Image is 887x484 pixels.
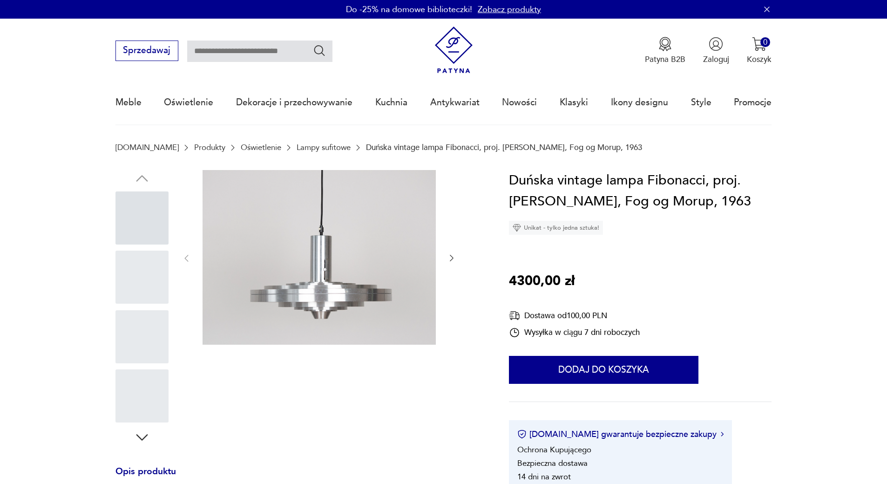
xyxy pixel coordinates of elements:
[203,170,436,345] img: Zdjęcie produktu Duńska vintage lampa Fibonacci, proj. Sophus Frandsen, Fog og Morup, 1963
[747,37,772,65] button: 0Koszyk
[115,41,178,61] button: Sprzedawaj
[517,444,591,455] li: Ochrona Kupującego
[760,37,770,47] div: 0
[703,54,729,65] p: Zaloguj
[509,327,640,338] div: Wysyłka w ciągu 7 dni roboczych
[478,4,541,15] a: Zobacz produkty
[115,81,142,124] a: Meble
[194,143,225,152] a: Produkty
[346,4,472,15] p: Do -25% na domowe biblioteczki!
[241,143,281,152] a: Oświetlenie
[517,471,571,482] li: 14 dni na zwrot
[236,81,352,124] a: Dekoracje i przechowywanie
[734,81,772,124] a: Promocje
[691,81,711,124] a: Style
[703,37,729,65] button: Zaloguj
[509,310,640,321] div: Dostawa od 100,00 PLN
[517,429,527,439] img: Ikona certyfikatu
[430,27,477,74] img: Patyna - sklep z meblami i dekoracjami vintage
[430,81,480,124] a: Antykwariat
[747,54,772,65] p: Koszyk
[645,37,685,65] a: Ikona medaluPatyna B2B
[164,81,213,124] a: Oświetlenie
[517,458,588,469] li: Bezpieczna dostawa
[513,224,521,232] img: Ikona diamentu
[509,170,772,212] h1: Duńska vintage lampa Fibonacci, proj. [PERSON_NAME], Fog og Morup, 1963
[611,81,668,124] a: Ikony designu
[375,81,407,124] a: Kuchnia
[509,221,603,235] div: Unikat - tylko jedna sztuka!
[645,54,685,65] p: Patyna B2B
[709,37,723,51] img: Ikonka użytkownika
[313,44,326,57] button: Szukaj
[115,48,178,55] a: Sprzedawaj
[502,81,537,124] a: Nowości
[517,429,724,440] button: [DOMAIN_NAME] gwarantuje bezpieczne zakupy
[366,143,642,152] p: Duńska vintage lampa Fibonacci, proj. [PERSON_NAME], Fog og Morup, 1963
[115,143,179,152] a: [DOMAIN_NAME]
[658,37,672,51] img: Ikona medalu
[509,271,575,292] p: 4300,00 zł
[509,356,698,384] button: Dodaj do koszyka
[645,37,685,65] button: Patyna B2B
[297,143,351,152] a: Lampy sufitowe
[560,81,588,124] a: Klasyki
[509,310,520,321] img: Ikona dostawy
[721,432,724,436] img: Ikona strzałki w prawo
[752,37,766,51] img: Ikona koszyka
